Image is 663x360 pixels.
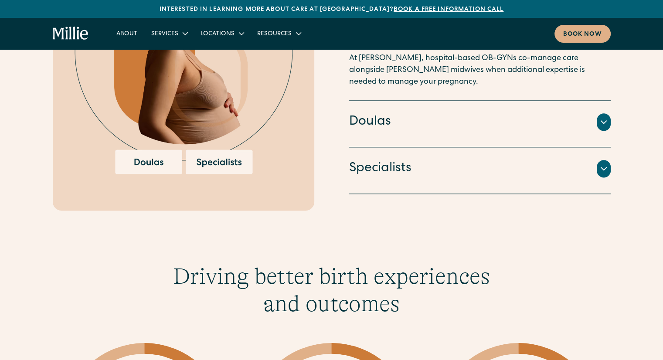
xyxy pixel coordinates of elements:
a: Book now [554,25,611,43]
h3: Driving better birth experiences and outcomes [164,263,499,317]
div: Services [144,26,194,41]
a: About [109,26,144,41]
h4: Doulas [349,113,391,131]
div: Locations [201,30,235,39]
div: Resources [257,30,292,39]
div: Services [151,30,178,39]
a: home [53,27,89,41]
a: Book a free information call [394,7,503,13]
div: Resources [250,26,307,41]
h4: Specialists [349,160,411,178]
div: Locations [194,26,250,41]
div: Book now [563,30,602,39]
